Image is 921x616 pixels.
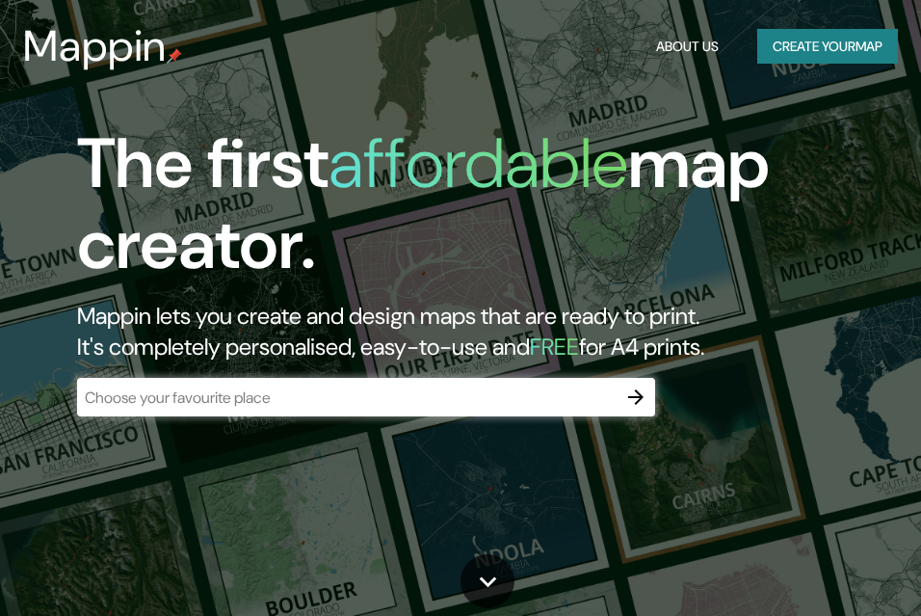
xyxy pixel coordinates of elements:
[757,29,898,65] button: Create yourmap
[23,21,167,71] h3: Mappin
[648,29,726,65] button: About Us
[750,541,900,595] iframe: Help widget launcher
[329,119,628,208] h1: affordable
[77,301,814,362] h2: Mappin lets you create and design maps that are ready to print. It's completely personalised, eas...
[77,387,617,409] input: Choose your favourite place
[167,48,182,64] img: mappin-pin
[530,332,579,362] h5: FREE
[77,123,814,301] h1: The first map creator.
